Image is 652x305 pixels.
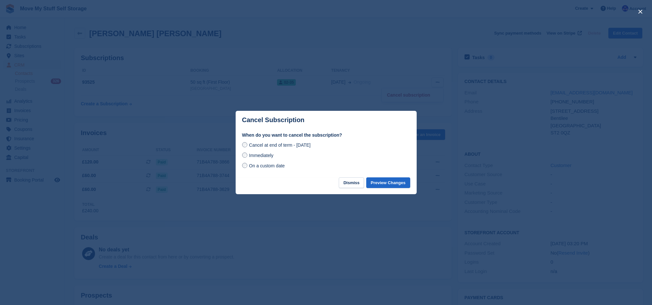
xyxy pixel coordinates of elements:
input: On a custom date [242,163,247,168]
button: Dismiss [339,177,364,188]
button: Preview Changes [366,177,410,188]
label: When do you want to cancel the subscription? [242,132,410,139]
span: On a custom date [249,163,285,168]
input: Immediately [242,152,247,158]
span: Immediately [249,153,273,158]
span: Cancel at end of term - [DATE] [249,142,310,148]
input: Cancel at end of term - [DATE] [242,142,247,147]
button: close [635,6,646,17]
p: Cancel Subscription [242,116,305,124]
